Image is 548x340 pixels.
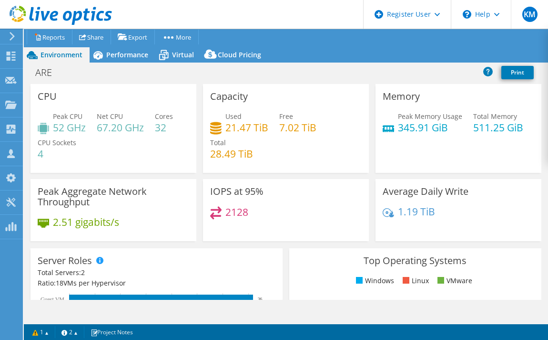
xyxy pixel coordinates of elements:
a: More [154,30,199,44]
div: Ratio: VMs per Hypervisor [38,278,275,288]
h4: 2.51 gigabits/s [53,217,119,227]
text: 36 [258,297,263,301]
li: Windows [354,276,394,286]
a: 2 [55,326,84,338]
span: Environment [41,50,82,59]
h3: Top Operating Systems [296,255,534,266]
h3: Server Roles [38,255,92,266]
span: 2 [81,268,85,277]
h4: 32 [155,122,173,133]
span: 18 [56,278,63,287]
span: Cloud Pricing [218,50,261,59]
text: Guest VM [41,296,64,303]
a: 1 [26,326,55,338]
h3: Peak Aggregate Network Throughput [38,186,189,207]
span: Peak Memory Usage [398,112,462,121]
li: Linux [400,276,429,286]
h3: CPU [38,91,57,102]
h4: 7.02 TiB [279,122,316,133]
h4: 52 GHz [53,122,86,133]
span: Free [279,112,293,121]
span: Performance [106,50,148,59]
h3: Capacity [210,91,248,102]
h3: Average Daily Write [383,186,468,197]
span: Peak CPU [53,112,82,121]
li: VMware [435,276,472,286]
span: Total Memory [473,112,517,121]
h4: 4 [38,149,76,159]
h4: 28.49 TiB [210,149,253,159]
a: Reports [27,30,72,44]
svg: \n [463,10,471,19]
a: Print [501,66,534,79]
span: Total [210,138,226,147]
h1: ARE [31,67,67,78]
h3: Memory [383,91,420,102]
a: Export [111,30,155,44]
a: Share [72,30,111,44]
h4: 21.47 TiB [225,122,268,133]
span: CPU Sockets [38,138,76,147]
h4: 1.19 TiB [398,206,435,217]
h4: 67.20 GHz [97,122,144,133]
span: Net CPU [97,112,123,121]
a: Project Notes [84,326,140,338]
h4: 2128 [225,207,248,217]
div: Total Servers: [38,267,156,278]
h4: 511.25 GiB [473,122,523,133]
h3: IOPS at 95% [210,186,264,197]
h4: 345.91 GiB [398,122,462,133]
span: Cores [155,112,173,121]
span: Used [225,112,242,121]
span: Virtual [172,50,194,59]
span: KM [522,7,538,22]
